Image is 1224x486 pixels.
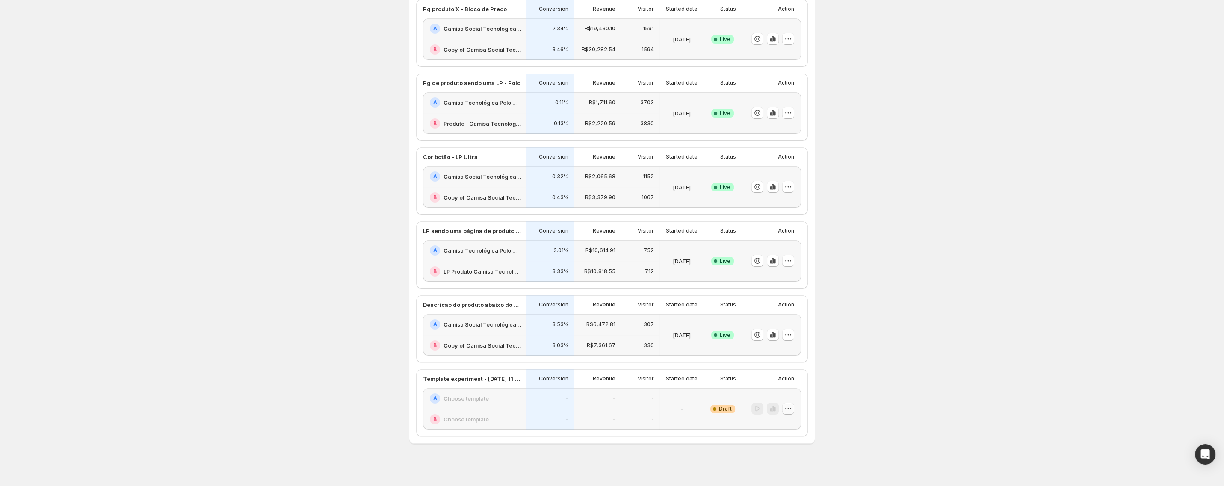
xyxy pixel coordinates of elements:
h2: A [433,25,437,32]
p: Status [720,375,736,382]
p: Visitor [638,227,654,234]
p: Action [778,6,794,12]
h2: B [433,416,437,423]
p: Started date [666,375,698,382]
p: 3.03% [552,342,568,349]
h2: Camisa Social Tecnológica Ultra-Stretch Masculina | Praticidade e [PERSON_NAME] | Consolatio [443,320,521,329]
div: Open Intercom Messenger [1195,444,1215,465]
p: 330 [644,342,654,349]
p: Revenue [593,375,615,382]
p: Status [720,301,736,308]
span: Live [720,184,730,191]
p: Pg de produto sendo uma LP - Polo [423,79,520,87]
p: Visitor [638,153,654,160]
p: Started date [666,6,698,12]
p: Action [778,375,794,382]
h2: B [433,268,437,275]
p: 3830 [640,120,654,127]
p: Started date [666,153,698,160]
p: Visitor [638,301,654,308]
p: Action [778,301,794,308]
h2: Camisa Social Tecnológica Ultra-Stretch Masculina | Praticidade e [PERSON_NAME] | Consolatio [443,172,521,181]
p: LP sendo uma página de produto - Polo [423,227,521,235]
p: R$19,430.10 [585,25,615,32]
p: Started date [666,301,698,308]
p: - [566,395,568,402]
p: Conversion [539,227,568,234]
h2: A [433,173,437,180]
p: R$7,361.67 [587,342,615,349]
p: Revenue [593,153,615,160]
p: Status [720,80,736,86]
p: Conversion [539,6,568,12]
h2: A [433,395,437,402]
span: Live [720,110,730,117]
h2: B [433,342,437,349]
p: - [651,416,654,423]
p: Conversion [539,153,568,160]
h2: B [433,194,437,201]
p: - [566,416,568,423]
p: Started date [666,227,698,234]
p: Action [778,153,794,160]
p: Revenue [593,80,615,86]
h2: Choose template [443,415,489,424]
h2: A [433,247,437,254]
p: 1067 [642,194,654,201]
p: [DATE] [673,35,691,44]
h2: Camisa Tecnológica Polo Ultra Masculina | Praticidade e [PERSON_NAME] | Consolatio [443,246,521,255]
h2: A [433,321,437,328]
p: Conversion [539,375,568,382]
h2: LP Produto Camisa Tecnológica Polo Ultra Masculina | Praticidade e [PERSON_NAME] | Consolatio [443,267,521,276]
p: - [613,395,615,402]
p: 0.11% [555,99,568,106]
p: 2.34% [552,25,568,32]
p: Visitor [638,6,654,12]
h2: Copy of Camisa Social Tecnológica X-Tretch Masculina | Praticidade e [PERSON_NAME] | Consolatio [443,45,521,54]
h2: Choose template [443,394,489,403]
p: [DATE] [673,183,691,191]
p: Descricao do produto abaixo do preco - produto Ultra [423,300,521,309]
h2: B [433,46,437,53]
p: 712 [645,268,654,275]
p: 1591 [643,25,654,32]
p: 3.33% [552,268,568,275]
h2: A [433,99,437,106]
p: R$30,282.54 [582,46,615,53]
p: Conversion [539,301,568,308]
p: Action [778,227,794,234]
p: Revenue [593,301,615,308]
p: Status [720,227,736,234]
p: 0.43% [552,194,568,201]
p: Revenue [593,6,615,12]
span: Draft [719,406,732,412]
p: Status [720,153,736,160]
p: Started date [666,80,698,86]
p: 0.13% [554,120,568,127]
p: 1152 [643,173,654,180]
p: 1594 [642,46,654,53]
p: [DATE] [673,257,691,265]
p: 3.53% [552,321,568,328]
p: Action [778,80,794,86]
h2: Camisa Social Tecnológica X-Tretch Masculina | Praticidade e [PERSON_NAME] | Consolatio [443,24,521,33]
h2: B [433,120,437,127]
p: 3703 [640,99,654,106]
p: 3.46% [552,46,568,53]
p: Visitor [638,80,654,86]
span: Live [720,332,730,339]
p: 752 [644,247,654,254]
h2: Copy of Camisa Social Tecnológica Ultra-Stretch Masculina | Praticidade e [PERSON_NAME] | Consolatio [443,341,521,350]
p: Visitor [638,375,654,382]
p: R$2,065.68 [585,173,615,180]
p: R$10,614.91 [585,247,615,254]
p: R$10,818.55 [584,268,615,275]
p: [DATE] [673,331,691,339]
p: Status [720,6,736,12]
p: Pg produto X - Bloco de Preco [423,5,507,13]
p: R$2,220.59 [585,120,615,127]
p: 307 [644,321,654,328]
p: Conversion [539,80,568,86]
p: 0.32% [552,173,568,180]
p: 3.01% [553,247,568,254]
